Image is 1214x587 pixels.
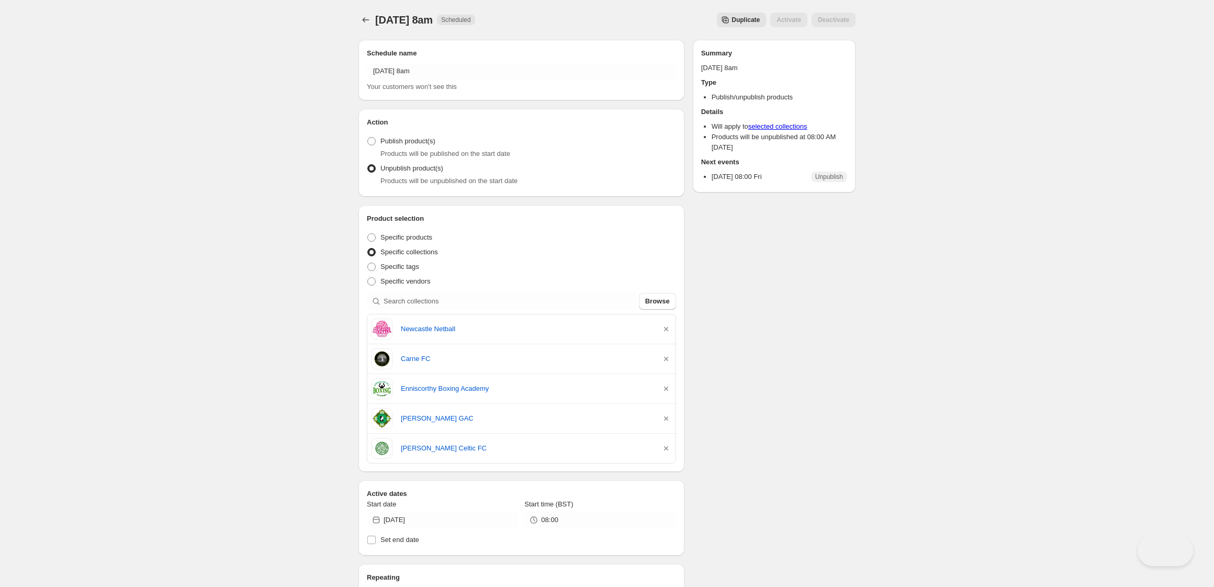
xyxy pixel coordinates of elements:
span: Specific collections [380,248,438,256]
li: Will apply to [712,121,847,132]
a: [PERSON_NAME] GAC [401,413,653,424]
a: Newcastle Netball [401,324,653,334]
span: Specific vendors [380,277,430,285]
h2: Repeating [367,572,676,583]
span: Unpublish product(s) [380,164,443,172]
span: Your customers won't see this [367,83,457,91]
h2: Summary [701,48,847,59]
a: Enniscorthy Boxing Academy [401,383,653,394]
span: Scheduled [441,16,471,24]
span: Specific tags [380,263,419,270]
span: Publish product(s) [380,137,435,145]
span: Set end date [380,536,419,544]
h2: Product selection [367,213,676,224]
input: Search collections [384,293,637,310]
h2: Schedule name [367,48,676,59]
h2: Active dates [367,489,676,499]
button: Browse [639,293,676,310]
span: [DATE] 8am [375,14,433,26]
span: Start time (BST) [524,500,573,508]
li: Publish/unpublish products [712,92,847,103]
span: Browse [645,296,670,307]
a: Carne FC [401,354,653,364]
button: Schedules [358,13,373,27]
p: [DATE] 8am [701,63,847,73]
span: Unpublish [815,173,843,181]
h2: Next events [701,157,847,167]
a: selected collections [748,122,807,130]
li: Products will be unpublished at 08:00 AM [DATE] [712,132,847,153]
span: Start date [367,500,396,508]
h2: Details [701,107,847,117]
a: [PERSON_NAME] Celtic FC [401,443,653,454]
iframe: Help Scout Beacon - Open [1138,535,1193,566]
h2: Type [701,77,847,88]
iframe: Help Scout Beacon - Messages and Notifications [1030,379,1199,535]
p: [DATE] 08:00 Fri [712,172,762,182]
span: Products will be published on the start date [380,150,510,157]
button: Secondary action label [717,13,766,27]
span: Products will be unpublished on the start date [380,177,518,185]
h2: Action [367,117,676,128]
span: Duplicate [732,16,760,24]
span: Specific products [380,233,432,241]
